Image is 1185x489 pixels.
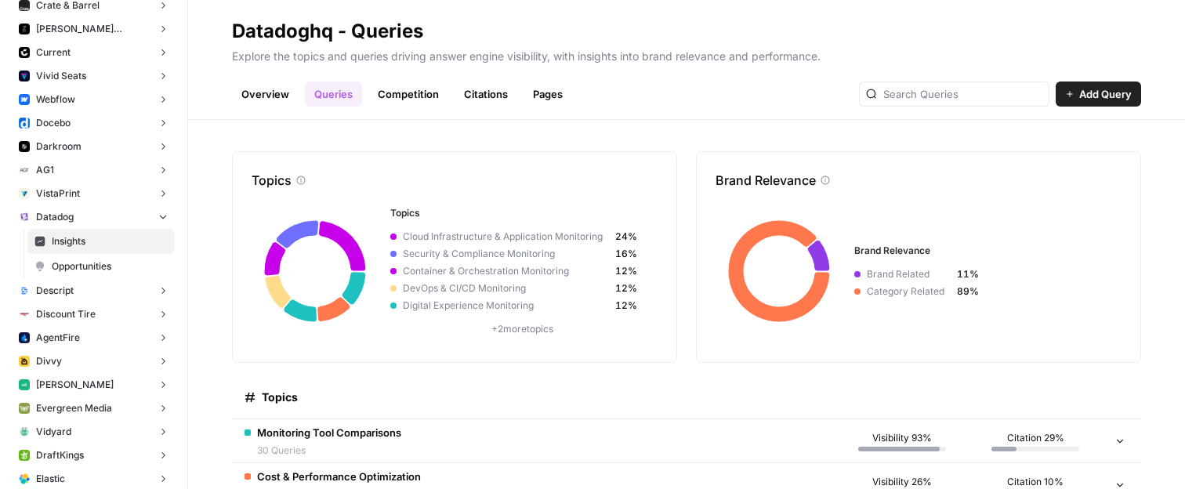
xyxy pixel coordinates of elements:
[13,444,175,467] button: DraftKings
[19,473,30,484] img: g4kaxw4l5up2va8h7fqbs243vagg
[36,69,86,83] span: Vivid Seats
[36,354,62,368] span: Divvy
[232,81,299,107] a: Overview
[455,81,517,107] a: Citations
[36,116,71,130] span: Docebo
[19,426,30,437] img: ql8ak4z0jru1df88b1ixy6asng14
[36,22,151,36] span: [PERSON_NAME] Sonoma
[13,111,175,135] button: Docebo
[1079,86,1132,102] span: Add Query
[36,139,82,154] span: Darkroom
[13,88,175,111] button: Webflow
[252,171,292,190] p: Topics
[19,118,30,129] img: y40elq8w6bmqlakrd2chaqr5nb67
[615,299,637,313] span: 12%
[19,47,30,58] img: ggykp1v33818op4s0epk3dctj1tt
[957,284,979,299] span: 89%
[1007,475,1064,489] span: Citation 10%
[27,254,175,279] a: Opportunities
[13,373,175,397] button: [PERSON_NAME]
[1007,431,1064,445] span: Citation 29%
[36,284,74,298] span: Descript
[19,285,30,296] img: xvlm1tp7ydqmv3akr6p4ptg0hnp0
[13,41,175,64] button: Current
[19,379,30,390] img: z10ul8jjo9kcu3qmyo2673zkjny0
[615,281,637,295] span: 12%
[397,247,615,261] span: Security & Compliance Monitoring
[13,350,175,373] button: Divvy
[19,188,30,199] img: f0qecii559rtmfvce5zbc8b524mc
[854,244,1118,258] h3: Brand Relevance
[397,230,615,244] span: Cloud Infrastructure & Application Monitoring
[36,163,54,177] span: AG1
[390,206,654,220] h3: Topics
[872,475,932,489] span: Visibility 26%
[36,472,65,486] span: Elastic
[861,267,957,281] span: Brand Related
[257,469,421,484] span: Cost & Performance Optimization
[13,205,175,229] button: Datadog
[883,86,1042,102] input: Search Queries
[19,403,30,414] img: 3m46q8jewaiajsz6u9bgaizz24to
[957,267,979,281] span: 11%
[1056,81,1141,107] button: Add Query
[19,141,30,152] img: quv541tf1wbhvxj8bujkchzas3si
[262,389,298,405] span: Topics
[19,309,30,320] img: 5plrulxmul4nf21zdydufyfgds72
[36,92,75,107] span: Webflow
[305,81,362,107] a: Queries
[257,425,401,440] span: Monitoring Tool Comparisons
[36,331,80,345] span: AgentFire
[19,165,30,176] img: jd0m2o43jo1d3mjn66s677h8tkv2
[257,444,401,458] span: 30 Queries
[19,71,30,81] img: rccpid58dadpn4mhxg5xyzwdorlo
[13,326,175,350] button: AgentFire
[52,234,168,248] span: Insights
[397,264,615,278] span: Container & Orchestration Monitoring
[13,135,175,158] button: Darkroom
[397,281,615,295] span: DevOps & CI/CD Monitoring
[872,431,932,445] span: Visibility 93%
[36,448,84,462] span: DraftKings
[19,356,30,367] img: ypw2iyf4ttpvj6y6wfjeaicep323
[615,230,637,244] span: 24%
[232,44,1141,64] p: Explore the topics and queries driving answer engine visibility, with insights into brand relevan...
[13,302,175,326] button: Discount Tire
[52,259,168,273] span: Opportunities
[13,64,175,88] button: Vivid Seats
[13,17,175,41] button: [PERSON_NAME] Sonoma
[36,425,71,439] span: Vidyard
[13,182,175,205] button: VistaPrint
[19,24,30,34] img: 20fvse2g1tux094pk03oju0syg9a
[13,279,175,302] button: Descript
[368,81,448,107] a: Competition
[390,322,654,336] p: + 2 more topics
[36,187,80,201] span: VistaPrint
[36,45,71,60] span: Current
[524,81,572,107] a: Pages
[36,401,112,415] span: Evergreen Media
[19,332,30,343] img: h4m6w3cyvv20zzcla9zqwhp7wgru
[13,397,175,420] button: Evergreen Media
[36,210,74,224] span: Datadog
[861,284,957,299] span: Category Related
[13,420,175,444] button: Vidyard
[615,247,637,261] span: 16%
[397,299,615,313] span: Digital Experience Monitoring
[232,19,423,44] div: Datadoghq - Queries
[13,158,175,182] button: AG1
[19,450,30,461] img: 8u1svdssvvb7vnoqbdhyhm6hmu9c
[27,229,175,254] a: Insights
[36,307,96,321] span: Discount Tire
[615,264,637,278] span: 12%
[19,212,30,223] img: ki6c0y1erhmvly9frf5swfdcxs7d
[716,171,816,190] p: Brand Relevance
[19,94,30,105] img: a1pu3e9a4sjoov2n4mw66knzy8l8
[36,378,114,392] span: [PERSON_NAME]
